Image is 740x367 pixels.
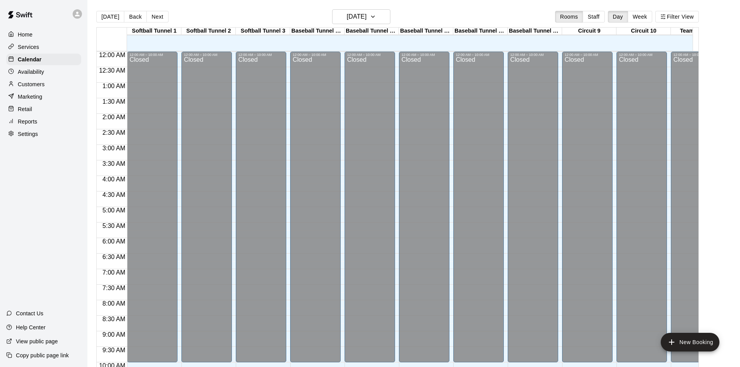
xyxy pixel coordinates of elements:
div: 12:00 AM – 10:00 AM [564,53,610,57]
p: Copy public page link [16,351,69,359]
div: Closed [129,57,175,365]
div: Closed [238,57,284,365]
div: 12:00 AM – 10:00 AM [619,53,665,57]
button: Staff [583,11,605,23]
div: Closed [184,57,230,365]
div: Closed [293,57,338,365]
span: 2:00 AM [101,114,127,120]
span: 5:00 AM [101,207,127,214]
button: Next [146,11,168,23]
p: Retail [18,105,32,113]
a: Customers [6,78,81,90]
span: 1:30 AM [101,98,127,105]
div: 12:00 AM – 10:00 AM [238,53,284,57]
div: 12:00 AM – 10:00 AM: Closed [562,52,613,362]
span: 6:00 AM [101,238,127,245]
div: 12:00 AM – 10:00 AM: Closed [616,52,667,362]
p: Help Center [16,324,45,331]
span: 6:30 AM [101,254,127,260]
div: 12:00 AM – 10:00 AM [456,53,501,57]
span: 9:00 AM [101,331,127,338]
span: 3:00 AM [101,145,127,151]
div: Softball Tunnel 2 [181,28,236,35]
span: 4:00 AM [101,176,127,183]
div: Closed [456,57,501,365]
div: Baseball Tunnel 5 (Machine) [345,28,399,35]
span: 7:00 AM [101,269,127,276]
div: Softball Tunnel 1 [127,28,181,35]
div: 12:00 AM – 10:00 AM [673,53,719,57]
p: View public page [16,337,58,345]
div: Baseball Tunnel 8 (Mound) [508,28,562,35]
div: Baseball Tunnel 4 (Machine) [290,28,345,35]
button: Back [124,11,147,23]
div: 12:00 AM – 10:00 AM: Closed [399,52,449,362]
button: Filter View [655,11,699,23]
div: 12:00 AM – 10:00 AM [293,53,338,57]
div: Closed [347,57,393,365]
div: Closed [510,57,556,365]
span: 2:30 AM [101,129,127,136]
span: 5:30 AM [101,223,127,229]
div: Baseball Tunnel 6 (Machine) [399,28,453,35]
p: Customers [18,80,45,88]
div: Closed [673,57,719,365]
div: 12:00 AM – 10:00 AM: Closed [345,52,395,362]
a: Services [6,41,81,53]
span: 12:00 AM [97,52,127,58]
div: 12:00 AM – 10:00 AM: Closed [127,52,178,362]
h6: [DATE] [347,11,367,22]
span: 1:00 AM [101,83,127,89]
div: 12:00 AM – 10:00 AM [347,53,393,57]
div: Closed [564,57,610,365]
button: Rooms [555,11,583,23]
div: 12:00 AM – 10:00 AM: Closed [290,52,341,362]
div: Closed [401,57,447,365]
div: 12:00 AM – 10:00 AM: Closed [453,52,504,362]
p: Home [18,31,33,38]
div: Baseball Tunnel 7 (Mound/Machine) [453,28,508,35]
span: 9:30 AM [101,347,127,353]
p: Settings [18,130,38,138]
div: 12:00 AM – 10:00 AM: Closed [181,52,232,362]
a: Availability [6,66,81,78]
div: Team Room 1 [671,28,725,35]
a: Marketing [6,91,81,103]
span: 8:00 AM [101,300,127,307]
span: 12:30 AM [97,67,127,74]
div: 12:00 AM – 10:00 AM [184,53,230,57]
a: Reports [6,116,81,127]
button: [DATE] [332,9,390,24]
div: Closed [619,57,665,365]
div: Circuit 10 [616,28,671,35]
a: Retail [6,103,81,115]
span: 4:30 AM [101,191,127,198]
a: Calendar [6,54,81,65]
p: Services [18,43,39,51]
p: Reports [18,118,37,125]
span: 3:30 AM [101,160,127,167]
button: Day [608,11,628,23]
p: Availability [18,68,44,76]
button: add [661,333,719,351]
a: Settings [6,128,81,140]
p: Contact Us [16,310,44,317]
a: Home [6,29,81,40]
div: 12:00 AM – 10:00 AM [510,53,556,57]
div: 12:00 AM – 10:00 AM: Closed [508,52,558,362]
div: Circuit 9 [562,28,616,35]
button: Week [628,11,652,23]
p: Marketing [18,93,42,101]
div: 12:00 AM – 10:00 AM: Closed [236,52,286,362]
div: Softball Tunnel 3 [236,28,290,35]
span: 7:30 AM [101,285,127,291]
span: 8:30 AM [101,316,127,322]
